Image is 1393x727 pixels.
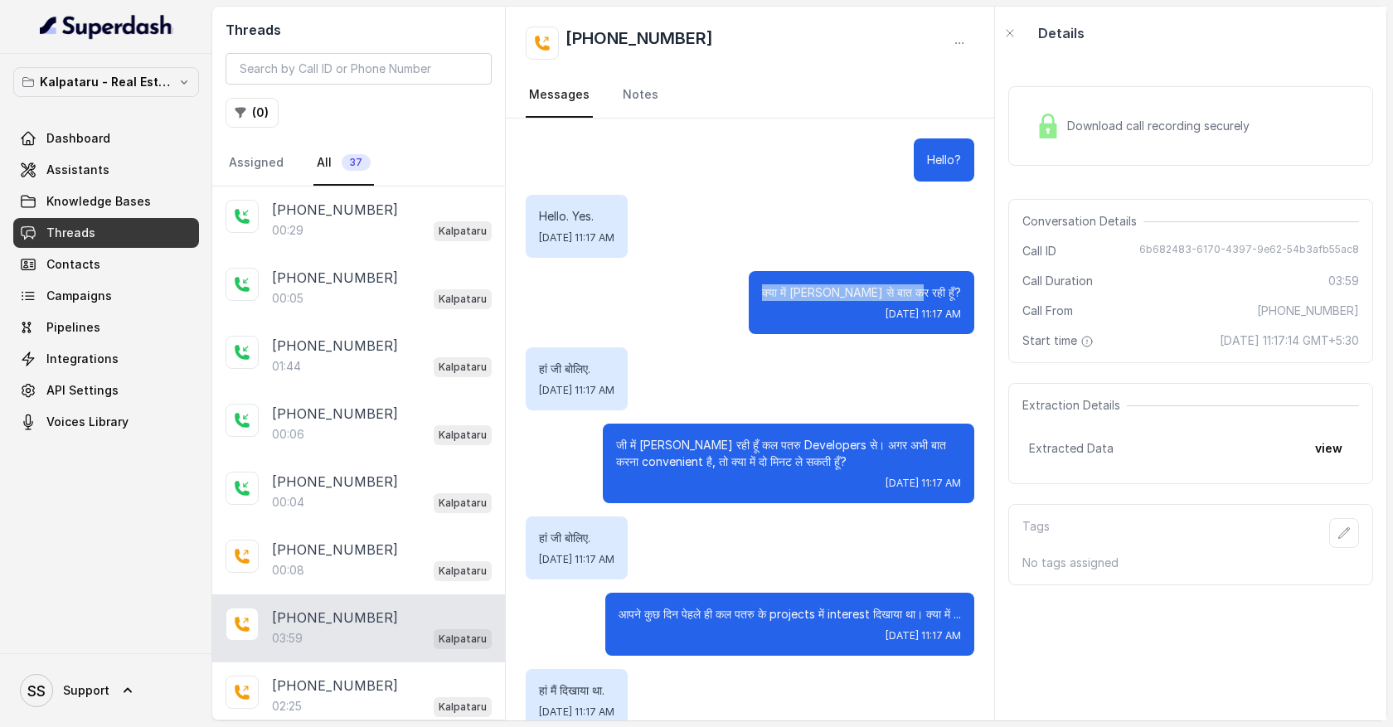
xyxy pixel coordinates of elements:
[886,308,961,321] span: [DATE] 11:17 AM
[1022,273,1093,289] span: Call Duration
[439,359,487,376] p: Kalpataru
[13,313,199,342] a: Pipelines
[1257,303,1359,319] span: [PHONE_NUMBER]
[13,344,199,374] a: Integrations
[1022,332,1097,349] span: Start time
[13,155,199,185] a: Assistants
[1305,434,1352,463] button: view
[40,72,172,92] p: Kalpataru - Real Estate
[526,73,974,118] nav: Tabs
[762,284,961,301] p: क्या में [PERSON_NAME] से बात कर रही हूँ?
[272,540,398,560] p: [PHONE_NUMBER]
[272,268,398,288] p: [PHONE_NUMBER]
[13,67,199,97] button: Kalpataru - Real Estate
[40,13,173,40] img: light.svg
[46,225,95,241] span: Threads
[539,231,614,245] span: [DATE] 11:17 AM
[439,291,487,308] p: Kalpataru
[272,426,304,443] p: 00:06
[46,351,119,367] span: Integrations
[272,494,304,511] p: 00:04
[439,427,487,443] p: Kalpataru
[272,404,398,424] p: [PHONE_NUMBER]
[46,319,100,336] span: Pipelines
[439,699,487,715] p: Kalpataru
[46,193,151,210] span: Knowledge Bases
[226,53,492,85] input: Search by Call ID or Phone Number
[13,187,199,216] a: Knowledge Bases
[272,336,398,356] p: [PHONE_NUMBER]
[13,376,199,405] a: API Settings
[272,358,301,375] p: 01:44
[1328,273,1359,289] span: 03:59
[439,223,487,240] p: Kalpataru
[539,553,614,566] span: [DATE] 11:17 AM
[1036,114,1061,138] img: Lock Icon
[46,130,110,147] span: Dashboard
[46,256,100,273] span: Contacts
[13,667,199,714] a: Support
[313,141,374,186] a: All37
[272,698,302,715] p: 02:25
[1022,243,1056,259] span: Call ID
[1022,397,1127,414] span: Extraction Details
[1022,303,1073,319] span: Call From
[539,384,614,397] span: [DATE] 11:17 AM
[616,437,961,470] p: जी में [PERSON_NAME] रही हूँ कल पतरु Developers से। अगर अभी बात करना convenient है, तो क्या में द...
[272,472,398,492] p: [PHONE_NUMBER]
[1022,555,1359,571] p: No tags assigned
[1038,23,1085,43] p: Details
[272,608,398,628] p: [PHONE_NUMBER]
[46,382,119,399] span: API Settings
[342,154,371,171] span: 37
[1067,118,1256,134] span: Download call recording securely
[13,281,199,311] a: Campaigns
[439,495,487,511] p: Kalpataru
[539,208,614,225] p: Hello. Yes.
[927,152,961,168] p: Hello?
[272,562,304,579] p: 00:08
[272,630,303,647] p: 03:59
[539,682,614,699] p: हां मैं दिखाया था.
[46,288,112,304] span: Campaigns
[619,606,961,623] p: आपने कुछ दिन पेहले ही कल पतरु के projects में interest दिखाया था। क्या में ...
[272,200,398,220] p: [PHONE_NUMBER]
[226,98,279,128] button: (0)
[46,162,109,178] span: Assistants
[539,361,614,377] p: हां जी बोलिए.
[886,477,961,490] span: [DATE] 11:17 AM
[272,676,398,695] p: [PHONE_NUMBER]
[63,682,109,699] span: Support
[1139,243,1359,259] span: 6b682483-6170-4397-9e62-54b3afb55ac8
[565,27,713,60] h2: [PHONE_NUMBER]
[619,73,662,118] a: Notes
[1022,518,1050,548] p: Tags
[1022,213,1143,230] span: Conversation Details
[526,73,593,118] a: Messages
[1029,440,1114,457] span: Extracted Data
[13,124,199,153] a: Dashboard
[13,407,199,437] a: Voices Library
[886,629,961,642] span: [DATE] 11:17 AM
[439,563,487,579] p: Kalpataru
[46,414,129,430] span: Voices Library
[1220,332,1359,349] span: [DATE] 11:17:14 GMT+5:30
[272,290,303,307] p: 00:05
[226,141,287,186] a: Assigned
[226,141,492,186] nav: Tabs
[539,530,614,546] p: हां जी बोलिए.
[272,222,303,239] p: 00:29
[27,682,46,700] text: SS
[13,218,199,248] a: Threads
[226,20,492,40] h2: Threads
[13,250,199,279] a: Contacts
[439,631,487,647] p: Kalpataru
[539,705,614,719] span: [DATE] 11:17 AM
